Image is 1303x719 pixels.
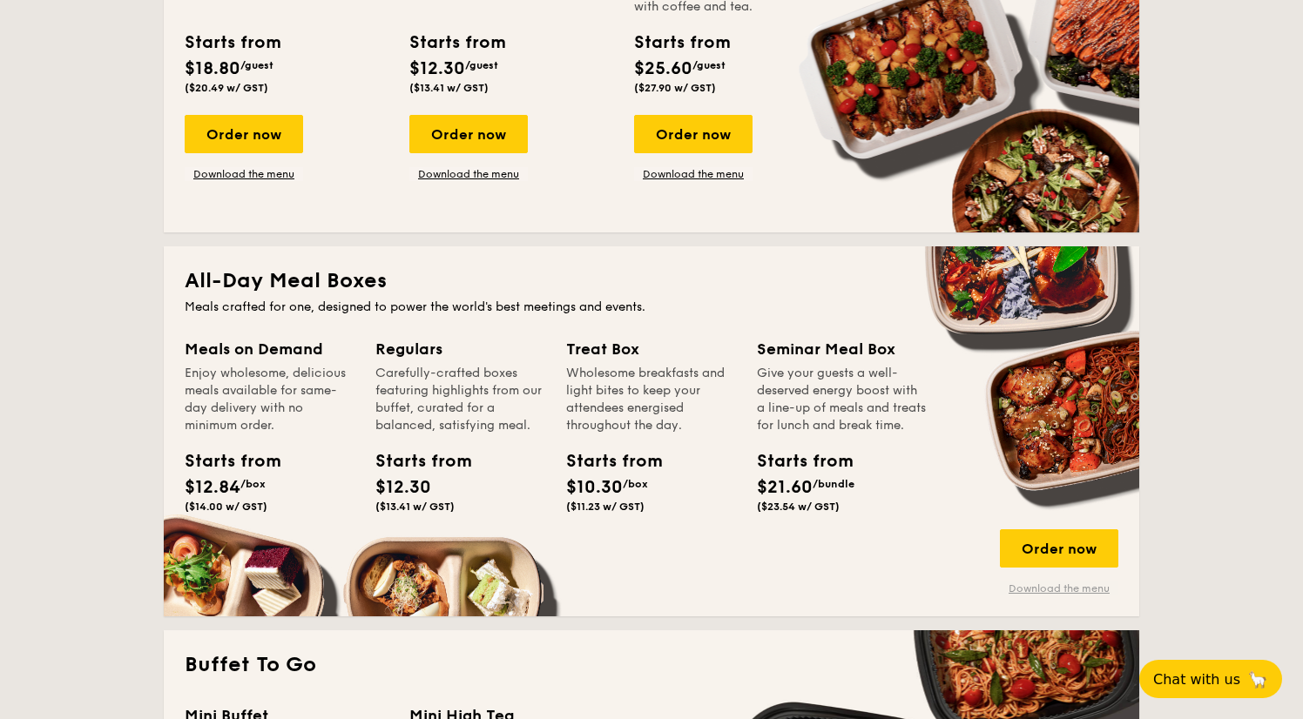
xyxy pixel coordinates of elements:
[375,477,431,498] span: $12.30
[240,59,273,71] span: /guest
[409,30,504,56] div: Starts from
[185,365,354,434] div: Enjoy wholesome, delicious meals available for same-day delivery with no minimum order.
[566,365,736,434] div: Wholesome breakfasts and light bites to keep your attendees energised throughout the day.
[185,82,268,94] span: ($20.49 w/ GST)
[757,448,835,474] div: Starts from
[566,337,736,361] div: Treat Box
[1000,581,1118,595] a: Download the menu
[185,651,1118,679] h2: Buffet To Go
[185,30,280,56] div: Starts from
[634,115,753,153] div: Order now
[634,82,716,94] span: ($27.90 w/ GST)
[185,477,240,498] span: $12.84
[185,448,263,474] div: Starts from
[757,365,927,434] div: Give your guests a well-deserved energy boost with a line-up of meals and treats for lunch and br...
[1247,669,1268,689] span: 🦙
[634,58,692,79] span: $25.60
[813,478,854,490] span: /bundle
[409,167,528,181] a: Download the menu
[566,448,645,474] div: Starts from
[409,58,465,79] span: $12.30
[1153,671,1240,688] span: Chat with us
[1000,529,1118,568] div: Order now
[757,501,840,513] span: ($23.54 w/ GST)
[566,477,623,498] span: $10.30
[185,299,1118,316] div: Meals crafted for one, designed to power the world's best meetings and events.
[757,337,927,361] div: Seminar Meal Box
[465,59,498,71] span: /guest
[240,478,266,490] span: /box
[185,267,1118,295] h2: All-Day Meal Boxes
[566,501,645,513] span: ($11.23 w/ GST)
[1139,660,1282,698] button: Chat with us🦙
[409,82,489,94] span: ($13.41 w/ GST)
[375,501,455,513] span: ($13.41 w/ GST)
[634,30,729,56] div: Starts from
[634,167,753,181] a: Download the menu
[185,501,267,513] span: ($14.00 w/ GST)
[185,115,303,153] div: Order now
[375,448,454,474] div: Starts from
[757,477,813,498] span: $21.60
[185,167,303,181] a: Download the menu
[692,59,726,71] span: /guest
[185,58,240,79] span: $18.80
[375,365,545,434] div: Carefully-crafted boxes featuring highlights from our buffet, curated for a balanced, satisfying ...
[375,337,545,361] div: Regulars
[409,115,528,153] div: Order now
[185,337,354,361] div: Meals on Demand
[623,478,648,490] span: /box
